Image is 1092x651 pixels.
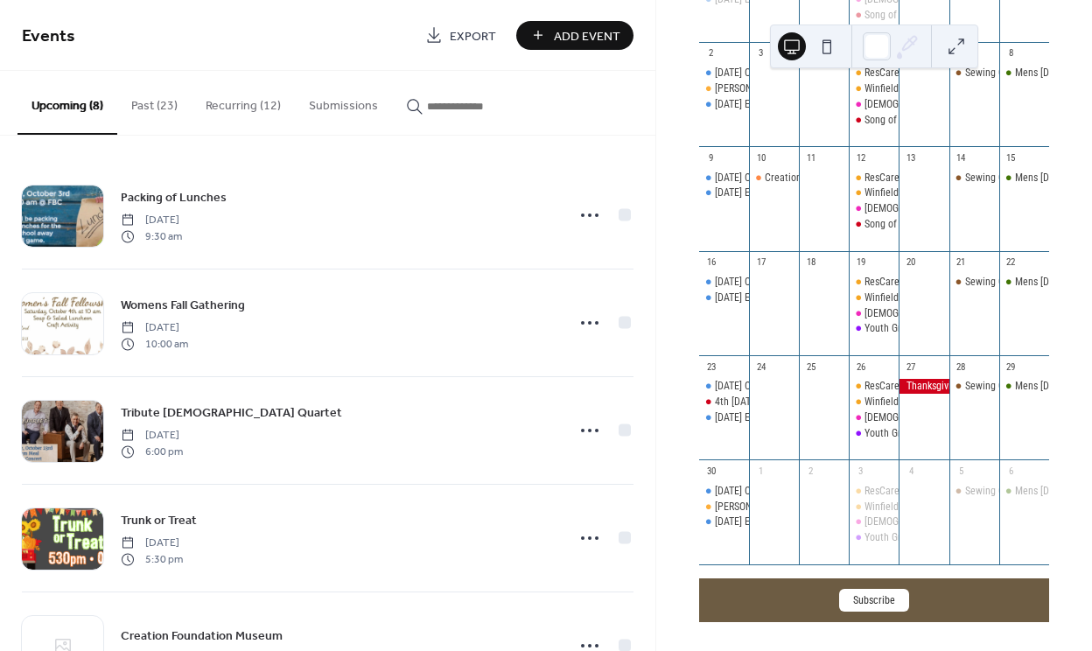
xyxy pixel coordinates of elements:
[999,379,1049,394] div: Mens Bible Study
[849,201,899,216] div: Ladies Bible Study
[699,410,749,425] div: Sunday Evening Worship
[699,290,749,305] div: Sunday Evening Worship
[864,395,1044,409] div: Winfield Assisted Living Ministry Outreach
[1004,47,1018,60] div: 8
[699,185,749,200] div: Sunday Evening Worship
[754,47,767,60] div: 3
[864,66,1045,80] div: ResCare Assisted Living Ministry Outreach
[121,213,182,228] span: [DATE]
[121,510,197,530] a: Trunk or Treat
[849,217,899,232] div: Song of Solomon Study
[699,81,749,96] div: Maria Court Ministry Outreach
[965,484,1024,499] div: Sewing Group
[699,395,749,409] div: 4th Sunday - Communion & Fellowship Meal
[699,514,749,529] div: Sunday Evening Worship
[965,275,1024,290] div: Sewing Group
[699,97,749,112] div: Sunday Evening Worship
[854,256,867,269] div: 19
[704,360,717,374] div: 23
[121,295,245,315] a: Womens Fall Gathering
[864,97,1086,112] div: [DEMOGRAPHIC_DATA] [DEMOGRAPHIC_DATA] Study
[1004,256,1018,269] div: 22
[949,66,999,80] div: Sewing Group
[849,514,899,529] div: Ladies Bible Study
[749,171,799,185] div: Creation Foundation Museum
[754,256,767,269] div: 17
[904,151,917,164] div: 13
[121,626,283,646] a: Creation Foundation Museum
[121,320,188,336] span: [DATE]
[715,275,812,290] div: [DATE] Classes/Service
[121,187,227,207] a: Packing of Lunches
[864,410,1086,425] div: [DEMOGRAPHIC_DATA] [DEMOGRAPHIC_DATA] Study
[704,151,717,164] div: 9
[849,8,899,23] div: Song of Solomon Study
[715,514,815,529] div: [DATE] Evening Worship
[849,97,899,112] div: Ladies Bible Study
[804,151,817,164] div: 11
[949,484,999,499] div: Sewing Group
[864,275,1045,290] div: ResCare Assisted Living Ministry Outreach
[849,81,899,96] div: Winfield Assisted Living Ministry Outreach
[949,275,999,290] div: Sewing Group
[121,551,183,567] span: 5:30 pm
[765,171,891,185] div: Creation Foundation Museum
[864,484,1045,499] div: ResCare Assisted Living Ministry Outreach
[955,360,968,374] div: 28
[121,402,342,423] a: Tribute [DEMOGRAPHIC_DATA] Quartet
[854,360,867,374] div: 26
[704,256,717,269] div: 16
[121,336,188,352] span: 10:00 am
[849,379,899,394] div: ResCare Assisted Living Ministry Outreach
[849,306,899,321] div: Ladies Bible Study
[1004,151,1018,164] div: 15
[715,97,815,112] div: [DATE] Evening Worship
[854,465,867,478] div: 3
[864,321,921,336] div: Youth Groups
[864,113,962,128] div: Song of Solomon Study
[121,297,245,315] span: Womens Fall Gathering
[864,201,1086,216] div: [DEMOGRAPHIC_DATA] [DEMOGRAPHIC_DATA] Study
[864,81,1044,96] div: Winfield Assisted Living Ministry Outreach
[715,171,812,185] div: [DATE] Classes/Service
[121,428,183,444] span: [DATE]
[704,465,717,478] div: 30
[754,465,767,478] div: 1
[904,256,917,269] div: 20
[715,66,812,80] div: [DATE] Classes/Service
[699,66,749,80] div: Sunday Classes/Service
[516,21,633,50] button: Add Event
[904,465,917,478] div: 4
[849,185,899,200] div: Winfield Assisted Living Ministry Outreach
[121,228,182,244] span: 9:30 am
[715,395,898,409] div: 4th [DATE] - Communion & Fellowship Meal
[715,379,812,394] div: [DATE] Classes/Service
[999,275,1049,290] div: Mens Bible Study
[121,404,342,423] span: Tribute [DEMOGRAPHIC_DATA] Quartet
[121,189,227,207] span: Packing of Lunches
[949,171,999,185] div: Sewing Group
[955,256,968,269] div: 21
[965,171,1024,185] div: Sewing Group
[864,379,1045,394] div: ResCare Assisted Living Ministry Outreach
[412,21,509,50] a: Export
[864,530,921,545] div: Youth Groups
[699,484,749,499] div: Sunday Classes/Service
[121,535,183,551] span: [DATE]
[864,171,1045,185] div: ResCare Assisted Living Ministry Outreach
[849,66,899,80] div: ResCare Assisted Living Ministry Outreach
[999,171,1049,185] div: Mens Bible Study
[22,19,75,53] span: Events
[699,275,749,290] div: Sunday Classes/Service
[554,27,620,45] span: Add Event
[864,426,921,441] div: Youth Groups
[715,81,889,96] div: [PERSON_NAME] Court Ministry Outreach
[864,217,962,232] div: Song of Solomon Study
[121,512,197,530] span: Trunk or Treat
[715,484,812,499] div: [DATE] Classes/Service
[715,290,815,305] div: [DATE] Evening Worship
[864,306,1086,321] div: [DEMOGRAPHIC_DATA] [DEMOGRAPHIC_DATA] Study
[849,500,899,514] div: Winfield Assisted Living Ministry Outreach
[715,500,889,514] div: [PERSON_NAME] Court Ministry Outreach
